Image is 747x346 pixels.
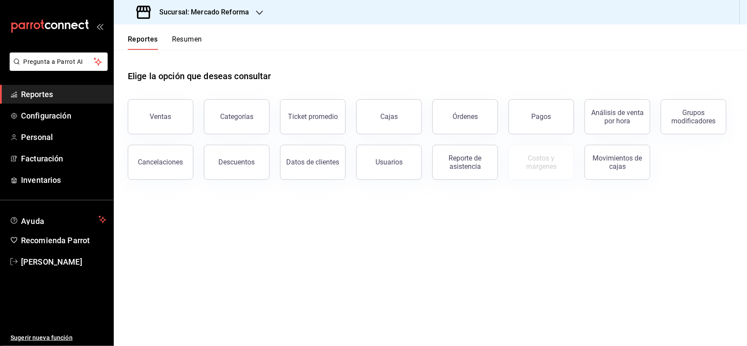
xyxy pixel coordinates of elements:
h1: Elige la opción que deseas consultar [128,70,271,83]
span: [PERSON_NAME] [21,256,106,268]
span: Inventarios [21,174,106,186]
button: Ventas [128,99,193,134]
div: Ventas [150,112,172,121]
div: Reporte de asistencia [438,154,492,171]
button: Cancelaciones [128,145,193,180]
button: Categorías [204,99,270,134]
button: Reporte de asistencia [432,145,498,180]
span: Recomienda Parrot [21,234,106,246]
div: Cajas [380,112,398,121]
h3: Sucursal: Mercado Reforma [152,7,249,17]
button: Análisis de venta por hora [585,99,650,134]
span: Personal [21,131,106,143]
span: Configuración [21,110,106,122]
button: Pagos [509,99,574,134]
button: Pregunta a Parrot AI [10,52,108,71]
span: Pregunta a Parrot AI [24,57,94,66]
button: Grupos modificadores [661,99,726,134]
div: Costos y márgenes [514,154,568,171]
a: Pregunta a Parrot AI [6,63,108,73]
div: Categorías [220,112,253,121]
button: Cajas [356,99,422,134]
div: Análisis de venta por hora [590,108,645,125]
span: Facturación [21,153,106,164]
div: Datos de clientes [287,158,340,166]
button: Resumen [172,35,202,50]
div: Ticket promedio [288,112,338,121]
div: navigation tabs [128,35,202,50]
span: Reportes [21,88,106,100]
span: Ayuda [21,214,95,225]
div: Pagos [532,112,551,121]
button: Reportes [128,35,158,50]
span: Sugerir nueva función [11,333,106,343]
div: Movimientos de cajas [590,154,645,171]
div: Usuarios [375,158,403,166]
div: Órdenes [452,112,478,121]
button: Datos de clientes [280,145,346,180]
div: Descuentos [219,158,255,166]
div: Cancelaciones [138,158,183,166]
button: Usuarios [356,145,422,180]
button: Contrata inventarios para ver este reporte [509,145,574,180]
button: open_drawer_menu [96,23,103,30]
button: Ticket promedio [280,99,346,134]
button: Descuentos [204,145,270,180]
button: Movimientos de cajas [585,145,650,180]
div: Grupos modificadores [666,108,721,125]
button: Órdenes [432,99,498,134]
